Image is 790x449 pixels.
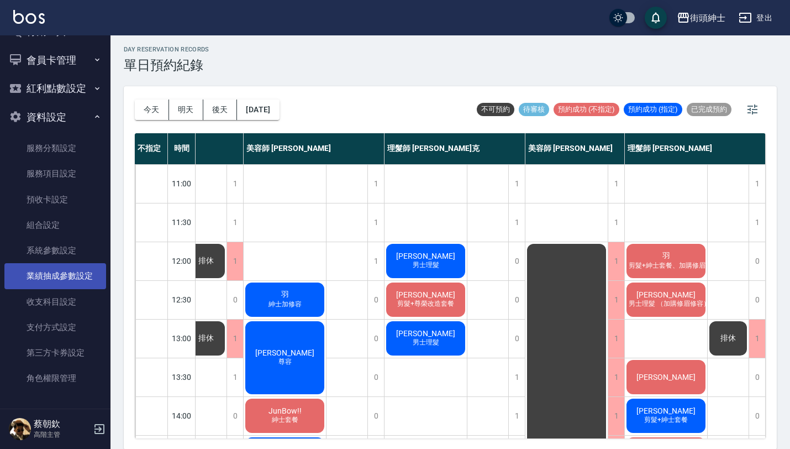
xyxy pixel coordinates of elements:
[168,133,196,164] div: 時間
[227,165,243,203] div: 1
[660,251,672,261] span: 羽
[253,348,317,357] span: [PERSON_NAME]
[734,8,777,28] button: 登出
[608,165,624,203] div: 1
[135,100,169,120] button: 今天
[4,238,106,263] a: 系統參數設定
[4,263,106,289] a: 業績抽成參數設定
[168,164,196,203] div: 11:00
[9,418,31,440] img: Person
[749,242,765,280] div: 0
[367,320,384,358] div: 0
[168,396,196,435] div: 14:00
[367,397,384,435] div: 0
[749,165,765,203] div: 1
[749,397,765,435] div: 0
[385,133,525,164] div: 理髮師 [PERSON_NAME]克
[367,281,384,319] div: 0
[608,242,624,280] div: 1
[276,357,294,367] span: 尊容
[169,100,203,120] button: 明天
[608,358,624,396] div: 1
[367,203,384,242] div: 1
[4,161,106,186] a: 服務項目設定
[634,373,698,382] span: [PERSON_NAME]
[367,358,384,396] div: 0
[227,358,243,396] div: 1
[266,406,304,415] span: JunBow!!
[227,281,243,319] div: 0
[367,165,384,203] div: 1
[508,397,525,435] div: 1
[749,320,765,358] div: 1
[4,315,106,340] a: 支付方式設定
[227,320,243,358] div: 1
[4,135,106,161] a: 服務分類設定
[508,281,525,319] div: 0
[34,430,90,440] p: 高階主管
[608,281,624,319] div: 1
[168,319,196,358] div: 13:00
[124,46,209,53] h2: day Reservation records
[4,212,106,238] a: 組合設定
[554,105,619,114] span: 預約成功 (不指定)
[508,203,525,242] div: 1
[4,103,106,132] button: 資料設定
[410,338,441,347] span: 男士理髮
[34,419,90,430] h5: 蔡朝欽
[227,242,243,280] div: 1
[508,320,525,358] div: 0
[203,100,238,120] button: 後天
[718,333,738,343] span: 排休
[477,105,514,114] span: 不可預約
[410,260,441,270] span: 男士理髮
[394,329,457,338] span: [PERSON_NAME]
[196,333,216,343] span: 排休
[608,203,624,242] div: 1
[626,299,712,309] span: 男士理髮 （加購修眉修容）
[4,46,106,75] button: 會員卡管理
[508,242,525,280] div: 0
[749,358,765,396] div: 0
[625,133,766,164] div: 理髮師 [PERSON_NAME]
[690,11,725,25] div: 街頭紳士
[4,340,106,366] a: 第三方卡券設定
[4,74,106,103] button: 紅利點數設定
[244,133,385,164] div: 美容師 [PERSON_NAME]
[227,397,243,435] div: 0
[687,105,731,114] span: 已完成預約
[525,133,625,164] div: 美容師 [PERSON_NAME]
[395,299,456,309] span: 剪髮+尊榮改造套餐
[4,366,106,391] a: 角色權限管理
[237,100,279,120] button: [DATE]
[749,203,765,242] div: 1
[168,242,196,280] div: 12:00
[608,320,624,358] div: 1
[266,300,304,309] span: 紳士加修容
[13,10,45,24] img: Logo
[608,397,624,435] div: 1
[168,280,196,319] div: 12:30
[394,252,457,260] span: [PERSON_NAME]
[270,415,301,425] span: 紳士套餐
[394,290,457,299] span: [PERSON_NAME]
[168,358,196,396] div: 13:30
[642,415,690,425] span: 剪髮+紳士套餐
[279,290,291,300] span: 羽
[519,105,549,114] span: 待審核
[135,133,168,164] div: 不指定
[508,165,525,203] div: 1
[626,261,721,270] span: 剪髮+紳士套餐、加購修眉修容
[672,7,730,29] button: 街頭紳士
[645,7,667,29] button: save
[124,58,209,73] h3: 單日預約紀錄
[634,290,698,299] span: [PERSON_NAME]
[367,242,384,280] div: 1
[4,187,106,212] a: 預收卡設定
[4,289,106,315] a: 收支科目設定
[168,203,196,242] div: 11:30
[196,256,216,266] span: 排休
[508,358,525,396] div: 1
[624,105,682,114] span: 預約成功 (指定)
[749,281,765,319] div: 0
